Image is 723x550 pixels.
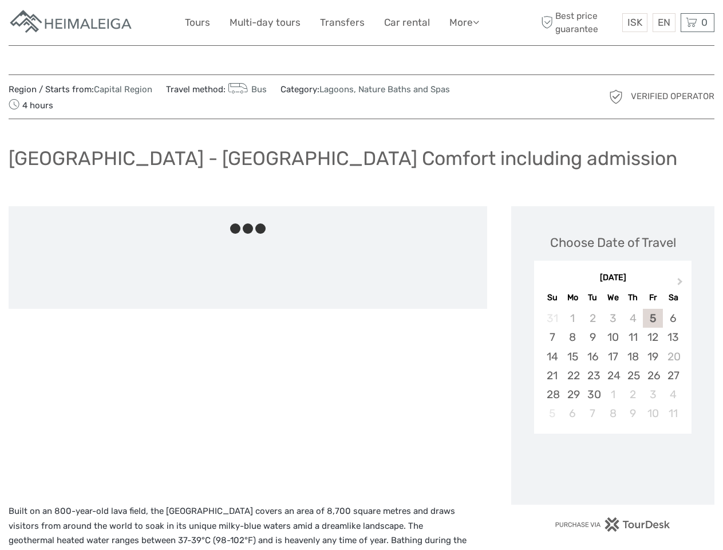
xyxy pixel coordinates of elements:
div: Not available Tuesday, September 2nd, 2025 [583,309,603,328]
div: Choose Tuesday, October 7th, 2025 [583,404,603,423]
span: Best price guarantee [538,10,619,35]
div: Choose Saturday, September 27th, 2025 [663,366,683,385]
div: Not available Sunday, October 5th, 2025 [542,404,562,423]
div: Choose Friday, September 19th, 2025 [643,347,663,366]
div: We [603,290,623,305]
div: Choose Tuesday, September 9th, 2025 [583,328,603,347]
div: Choose Saturday, October 4th, 2025 [663,385,683,404]
div: Choose Friday, October 10th, 2025 [643,404,663,423]
div: Choose Friday, October 3rd, 2025 [643,385,663,404]
span: 4 hours [9,97,53,113]
div: Choose Sunday, September 14th, 2025 [542,347,562,366]
div: Choose Wednesday, September 10th, 2025 [603,328,623,347]
a: Bus [226,84,267,95]
span: Region / Starts from: [9,84,152,96]
div: Choose Saturday, September 6th, 2025 [663,309,683,328]
div: Choose Monday, September 15th, 2025 [563,347,583,366]
div: Choose Sunday, September 28th, 2025 [542,385,562,404]
div: EN [653,13,675,32]
div: Choose Sunday, September 7th, 2025 [542,328,562,347]
div: Choose Monday, September 22nd, 2025 [563,366,583,385]
div: Not available Monday, September 1st, 2025 [563,309,583,328]
div: Choose Tuesday, September 30th, 2025 [583,385,603,404]
span: ISK [627,17,642,28]
div: Th [623,290,643,305]
div: Choose Friday, September 26th, 2025 [643,366,663,385]
div: Choose Friday, September 5th, 2025 [643,309,663,328]
img: verified_operator_grey_128.png [607,88,625,106]
div: Choose Tuesday, September 16th, 2025 [583,347,603,366]
a: Transfers [320,14,365,31]
div: Fr [643,290,663,305]
a: Capital Region [94,84,152,95]
div: [DATE] [534,272,692,284]
div: Mo [563,290,583,305]
div: Not available Wednesday, September 3rd, 2025 [603,309,623,328]
a: Lagoons, Nature Baths and Spas [319,84,450,95]
div: Choose Monday, October 6th, 2025 [563,404,583,423]
a: Car rental [384,14,430,31]
div: Choose Sunday, September 21st, 2025 [542,366,562,385]
div: Choose Saturday, October 11th, 2025 [663,404,683,423]
div: Tu [583,290,603,305]
div: Not available Saturday, September 20th, 2025 [663,347,683,366]
div: Choose Date of Travel [550,234,676,252]
div: Choose Thursday, September 25th, 2025 [623,366,643,385]
div: Choose Thursday, September 11th, 2025 [623,328,643,347]
div: Choose Thursday, October 9th, 2025 [623,404,643,423]
div: Loading... [609,463,617,470]
div: Sa [663,290,683,305]
div: Choose Monday, September 8th, 2025 [563,328,583,347]
div: Choose Thursday, September 18th, 2025 [623,347,643,366]
h1: [GEOGRAPHIC_DATA] - [GEOGRAPHIC_DATA] Comfort including admission [9,147,677,170]
div: Choose Wednesday, October 1st, 2025 [603,385,623,404]
div: Choose Saturday, September 13th, 2025 [663,328,683,347]
a: Multi-day tours [230,14,301,31]
span: Travel method: [166,81,267,97]
img: PurchaseViaTourDesk.png [555,517,671,532]
div: Choose Wednesday, September 24th, 2025 [603,366,623,385]
div: Choose Thursday, October 2nd, 2025 [623,385,643,404]
span: Category: [280,84,450,96]
div: Choose Wednesday, October 8th, 2025 [603,404,623,423]
button: Next Month [672,275,690,293]
a: Tours [185,14,210,31]
img: Apartments in Reykjavik [9,9,135,37]
div: Choose Tuesday, September 23rd, 2025 [583,366,603,385]
span: Verified Operator [631,91,714,103]
div: Choose Wednesday, September 17th, 2025 [603,347,623,366]
span: 0 [700,17,709,28]
div: month 2025-09 [538,309,688,423]
div: Not available Thursday, September 4th, 2025 [623,309,643,328]
div: Su [542,290,562,305]
div: Not available Sunday, August 31st, 2025 [542,309,562,328]
div: Choose Monday, September 29th, 2025 [563,385,583,404]
a: More [449,14,479,31]
div: Choose Friday, September 12th, 2025 [643,328,663,347]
